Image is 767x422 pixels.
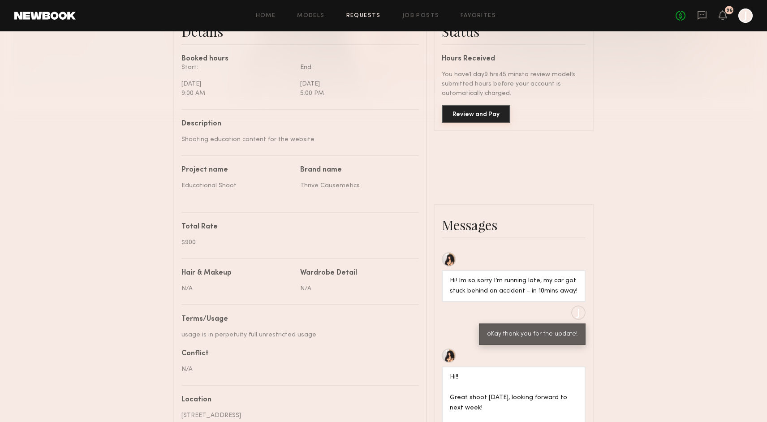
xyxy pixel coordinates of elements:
div: End: [300,63,412,72]
div: Hours Received [442,56,586,63]
div: Hair & Makeup [181,270,232,277]
div: 9:00 AM [181,89,293,98]
div: Total Rate [181,224,412,231]
div: You have 1 day 9 hrs 45 mins to review model’s submitted hours before your account is automatical... [442,70,586,98]
div: [DATE] [300,79,412,89]
div: Terms/Usage [181,316,412,323]
div: [DATE] [181,79,293,89]
div: Project name [181,167,293,174]
div: Hi! Im so sorry I’m running late, my car got stuck behind an accident - in 10mins away! [450,276,577,297]
div: Booked hours [181,56,419,63]
div: $900 [181,238,412,247]
div: usage is in perpetuity full unrestricted usage [181,330,412,340]
div: Shooting education content for the website [181,135,412,144]
a: Home [256,13,276,19]
a: Job Posts [402,13,440,19]
a: J [738,9,753,23]
div: Wardrobe Detail [300,270,357,277]
div: N/A [181,284,293,293]
div: Messages [442,216,586,234]
div: 96 [726,8,733,13]
div: Start: [181,63,293,72]
div: Conflict [181,350,412,357]
div: Brand name [300,167,412,174]
div: 5:00 PM [300,89,412,98]
div: Thrive Causemetics [300,181,412,190]
div: Educational Shoot [181,181,293,190]
div: Description [181,121,412,128]
div: Details [181,22,419,40]
div: oKay thank you for the update! [487,329,577,340]
a: Models [297,13,324,19]
a: Requests [346,13,381,19]
button: Review and Pay [442,105,510,123]
div: [STREET_ADDRESS] [181,411,412,420]
div: Status [442,22,586,40]
a: Favorites [461,13,496,19]
div: N/A [300,284,412,293]
div: N/A [181,365,412,374]
div: Location [181,396,412,404]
